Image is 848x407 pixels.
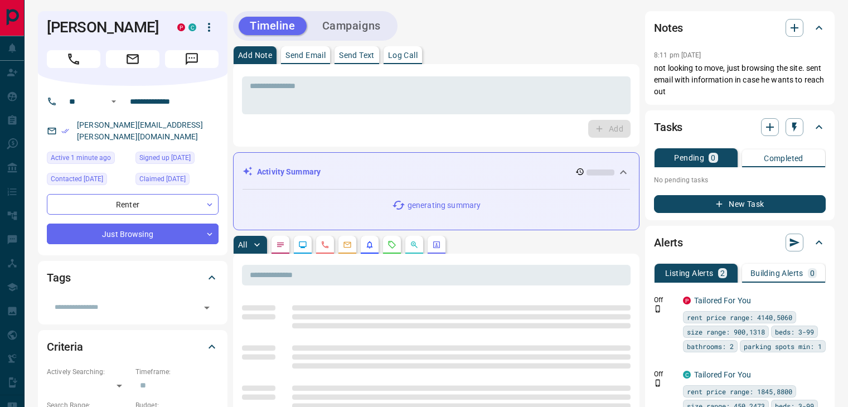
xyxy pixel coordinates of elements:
[321,240,329,249] svg: Calls
[165,50,219,68] span: Message
[51,173,103,185] span: Contacted [DATE]
[694,370,751,379] a: Tailored For You
[665,269,714,277] p: Listing Alerts
[694,296,751,305] a: Tailored For You
[199,300,215,316] button: Open
[764,154,803,162] p: Completed
[775,326,814,337] span: beds: 3-99
[654,229,826,256] div: Alerts
[47,224,219,244] div: Just Browsing
[47,173,130,188] div: Tue Mar 26 2024
[654,172,826,188] p: No pending tasks
[47,152,130,167] div: Tue Oct 14 2025
[654,295,676,305] p: Off
[298,240,307,249] svg: Lead Browsing Activity
[238,241,247,249] p: All
[387,240,396,249] svg: Requests
[654,14,826,41] div: Notes
[135,367,219,377] p: Timeframe:
[388,51,418,59] p: Log Call
[654,118,682,136] h2: Tasks
[683,371,691,379] div: condos.ca
[61,127,69,135] svg: Email Verified
[654,19,683,37] h2: Notes
[654,62,826,98] p: not looking to move, just browsing the site. sent email with information in case he wants to reac...
[238,51,272,59] p: Add Note
[687,312,792,323] span: rent price range: 4140,5060
[135,152,219,167] div: Tue Mar 05 2024
[339,51,375,59] p: Send Text
[106,50,159,68] span: Email
[654,114,826,140] div: Tasks
[47,194,219,215] div: Renter
[51,152,111,163] span: Active 1 minute ago
[810,269,815,277] p: 0
[135,173,219,188] div: Tue Mar 05 2024
[276,240,285,249] svg: Notes
[654,369,676,379] p: Off
[750,269,803,277] p: Building Alerts
[77,120,203,141] a: [PERSON_NAME][EMAIL_ADDRESS][PERSON_NAME][DOMAIN_NAME]
[674,154,704,162] p: Pending
[47,50,100,68] span: Call
[408,200,481,211] p: generating summary
[257,166,321,178] p: Activity Summary
[410,240,419,249] svg: Opportunities
[47,333,219,360] div: Criteria
[139,173,186,185] span: Claimed [DATE]
[687,326,765,337] span: size range: 900,1318
[432,240,441,249] svg: Agent Actions
[239,17,307,35] button: Timeline
[365,240,374,249] svg: Listing Alerts
[654,195,826,213] button: New Task
[711,154,715,162] p: 0
[720,269,725,277] p: 2
[47,338,83,356] h2: Criteria
[311,17,392,35] button: Campaigns
[188,23,196,31] div: condos.ca
[139,152,191,163] span: Signed up [DATE]
[683,297,691,304] div: property.ca
[744,341,822,352] span: parking spots min: 1
[47,269,70,287] h2: Tags
[47,18,161,36] h1: [PERSON_NAME]
[687,386,792,397] span: rent price range: 1845,8800
[654,305,662,313] svg: Push Notification Only
[654,379,662,387] svg: Push Notification Only
[343,240,352,249] svg: Emails
[285,51,326,59] p: Send Email
[687,341,734,352] span: bathrooms: 2
[243,162,630,182] div: Activity Summary
[107,95,120,108] button: Open
[654,51,701,59] p: 8:11 pm [DATE]
[177,23,185,31] div: property.ca
[654,234,683,251] h2: Alerts
[47,367,130,377] p: Actively Searching:
[47,264,219,291] div: Tags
